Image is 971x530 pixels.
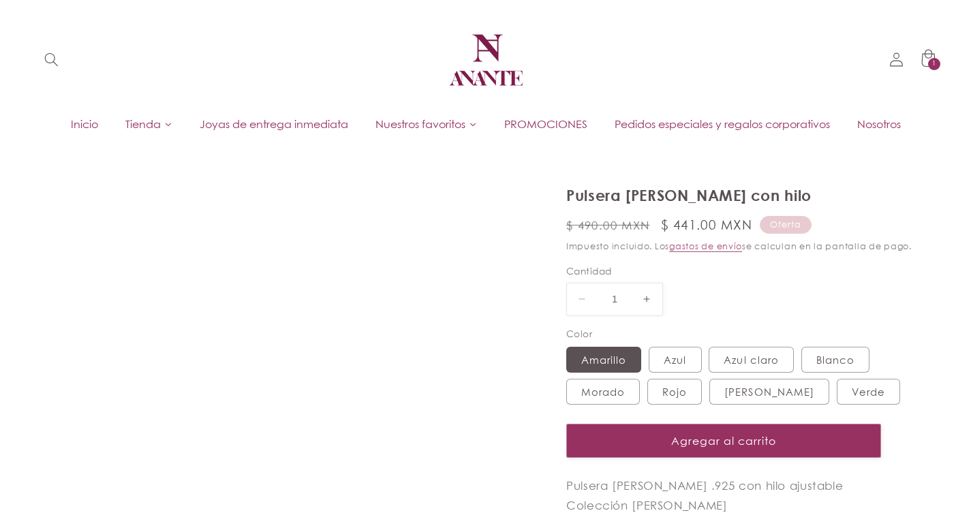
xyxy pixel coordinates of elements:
[615,116,830,131] span: Pedidos especiales y regalos corporativos
[566,478,843,493] span: Pulsera [PERSON_NAME] .925 con hilo ajustable
[566,424,881,457] button: Agregar al carrito
[844,114,914,134] a: Nosotros
[200,116,348,131] span: Joyas de entrega inmediata
[566,498,728,512] span: Colección [PERSON_NAME]
[440,14,532,106] a: Anante Joyería | Diseño mexicano
[932,58,936,70] span: 1
[709,347,794,373] label: Azul claro
[71,116,98,131] span: Inicio
[36,44,67,76] summary: Búsqueda
[445,19,527,101] img: Anante Joyería | Diseño mexicano
[504,116,587,131] span: PROMOCIONES
[601,114,844,134] a: Pedidos especiales y regalos corporativos
[669,240,742,251] a: gastos de envío
[112,114,186,134] a: Tienda
[661,216,752,235] span: $ 441.00 MXN
[57,114,112,134] a: Inicio
[760,216,812,234] span: Oferta
[566,347,641,373] label: Amarillo
[837,379,900,405] label: Verde
[566,239,936,253] div: Impuesto incluido. Los se calculan en la pantalla de pago.
[649,347,701,373] label: Azul
[566,186,936,206] h1: Pulsera [PERSON_NAME] con hilo
[125,116,161,131] span: Tienda
[566,327,594,341] legend: Color
[647,379,702,405] label: Rojo
[362,114,491,134] a: Nuestros favoritos
[566,264,881,278] label: Cantidad
[709,379,829,405] label: [PERSON_NAME]
[186,114,362,134] a: Joyas de entrega inmediata
[491,114,601,134] a: PROMOCIONES
[375,116,465,131] span: Nuestros favoritos
[566,217,649,234] s: $ 490.00 MXN
[566,379,640,405] label: Morado
[801,347,869,373] label: Blanco
[857,116,901,131] span: Nosotros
